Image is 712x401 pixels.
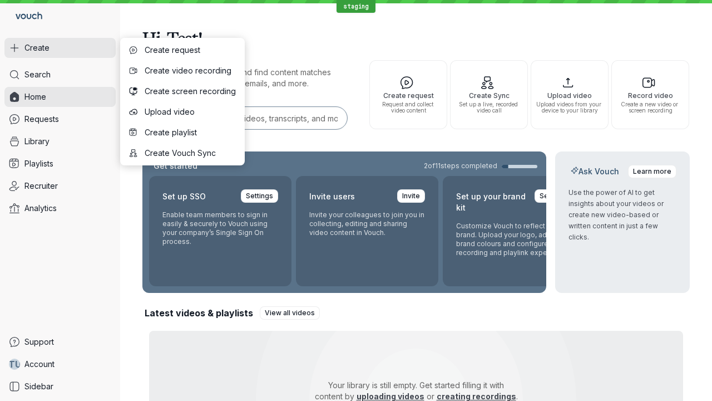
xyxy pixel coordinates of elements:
[24,359,55,370] span: Account
[24,91,46,102] span: Home
[241,189,278,203] a: Settings
[616,92,684,99] span: Record video
[145,106,236,118] span: Upload video
[15,359,21,370] span: U
[611,60,689,129] button: Record videoCreate a new video or screen recording
[265,307,315,319] span: View all videos
[122,81,243,101] button: Create screen recording
[437,392,516,401] a: creating recordings
[424,162,497,170] span: 2 of 11 steps completed
[309,211,425,237] p: Invite your colleagues to join you in collecting, editing and sharing video content in Vouch.
[4,131,116,151] a: Library
[4,376,116,397] a: Sidebar
[260,306,320,320] a: View all videos
[24,136,50,147] span: Library
[4,332,116,352] a: Support
[145,86,236,97] span: Create screen recording
[8,359,15,370] span: T
[122,40,243,60] button: Create request
[24,336,54,348] span: Support
[4,65,116,85] a: Search
[309,189,355,204] h2: Invite users
[568,166,621,177] h2: Ask Vouch
[4,176,116,196] a: Recruiter
[616,101,684,114] span: Create a new video or screen recording
[450,60,528,129] button: Create SyncSet up a live, recorded video call
[142,22,690,53] h1: Hi, Test!
[531,60,609,129] button: Upload videoUpload videos from your device to your library
[4,87,116,107] a: Home
[4,198,116,218] a: Analytics
[145,307,253,319] h2: Latest videos & playlists
[455,92,523,99] span: Create Sync
[24,158,53,169] span: Playlists
[397,189,425,203] a: Invite
[536,101,604,114] span: Upload videos from your device to your library
[162,189,206,204] h2: Set up SSO
[402,190,420,202] span: Invite
[145,148,236,159] span: Create Vouch Sync
[424,162,537,170] a: 2of11steps completed
[628,165,676,178] a: Learn more
[24,114,59,125] span: Requests
[568,187,676,243] p: Use the power of AI to get insights about your videos or create new video-based or written conten...
[122,143,243,163] button: Create Vouch Sync
[122,102,243,122] button: Upload video
[145,65,236,76] span: Create video recording
[24,69,51,80] span: Search
[374,101,442,114] span: Request and collect video content
[536,92,604,99] span: Upload video
[142,67,349,89] p: Search for any keywords and find content matches through transcriptions, user emails, and more.
[24,42,50,53] span: Create
[162,211,278,246] p: Enable team members to sign in easily & securely to Vouch using your company’s Single Sign On pro...
[122,61,243,81] button: Create video recording
[4,154,116,174] a: Playlists
[4,38,116,58] button: Create
[374,92,442,99] span: Create request
[535,189,572,203] a: Settings
[369,60,447,129] button: Create requestRequest and collect video content
[456,222,572,257] p: Customize Vouch to reflect your brand. Upload your logo, adjust brand colours and configure the r...
[4,109,116,129] a: Requests
[151,160,200,172] h2: Get started
[357,392,424,401] a: uploading videos
[24,203,57,214] span: Analytics
[145,45,236,56] span: Create request
[122,123,243,143] button: Create playlist
[633,166,671,177] span: Learn more
[456,189,528,215] h2: Set up your brand kit
[24,180,58,192] span: Recruiter
[246,190,273,202] span: Settings
[4,4,47,29] a: Go to homepage
[540,190,567,202] span: Settings
[4,354,116,374] a: TUAccount
[24,381,53,392] span: Sidebar
[145,127,236,138] span: Create playlist
[455,101,523,114] span: Set up a live, recorded video call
